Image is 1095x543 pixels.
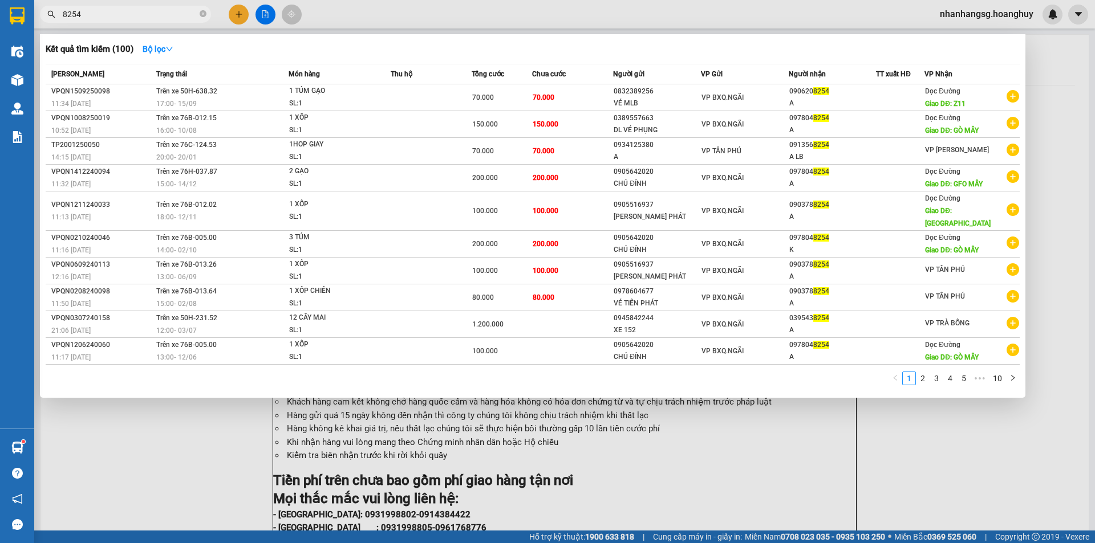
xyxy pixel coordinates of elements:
[156,141,217,149] span: Trên xe 76C-124.53
[613,70,644,78] span: Người gửi
[614,351,700,363] div: CHÚ ĐÍNH
[533,147,554,155] span: 70.000
[289,351,375,364] div: SL: 1
[925,234,960,242] span: Dọc Đường
[156,353,197,361] span: 13:00 - 12/06
[813,114,829,122] span: 8254
[925,319,970,327] span: VP TRÀ BỒNG
[289,338,375,351] div: 1 XỐP
[22,440,25,443] sup: 1
[916,372,929,385] a: 2
[614,244,700,256] div: CHÚ ĐÍNH
[701,267,744,275] span: VP BXQ.NGÃI
[12,519,23,530] span: message
[51,353,91,361] span: 11:17 [DATE]
[902,371,916,385] li: 1
[156,114,217,122] span: Trên xe 76B-012.15
[51,232,153,244] div: VPQN0210240046
[533,293,554,301] span: 80.000
[789,244,876,256] div: K
[813,87,829,95] span: 8254
[701,174,744,182] span: VP BXQ.NGÃI
[1007,317,1019,329] span: plus-circle
[472,347,498,355] span: 100.000
[701,93,744,101] span: VP BXQ.NGÃI
[1007,344,1019,356] span: plus-circle
[813,260,829,268] span: 8254
[1009,374,1016,381] span: right
[1007,203,1019,216] span: plus-circle
[925,114,960,122] span: Dọc Đường
[11,46,23,58] img: warehouse-icon
[156,201,217,209] span: Trên xe 76B-012.02
[472,320,504,328] span: 1.200.000
[51,70,104,78] span: [PERSON_NAME]
[289,70,320,78] span: Món hàng
[789,297,876,309] div: A
[532,70,566,78] span: Chưa cước
[289,312,375,324] div: 12 CÂY MAI
[944,372,956,385] a: 4
[533,267,558,275] span: 100.000
[789,339,876,351] div: 097804
[200,10,206,17] span: close-circle
[925,100,966,108] span: Giao DĐ: Z11
[289,138,375,151] div: 1HOP GIAY
[289,165,375,178] div: 2 GẠO
[472,70,504,78] span: Tổng cước
[889,371,902,385] button: left
[289,97,375,110] div: SL: 1
[51,85,153,97] div: VPQN1509250098
[289,297,375,310] div: SL: 1
[701,240,744,248] span: VP BXQ.NGÃI
[11,74,23,86] img: warehouse-icon
[391,70,412,78] span: Thu hộ
[51,300,91,308] span: 11:50 [DATE]
[47,10,55,18] span: search
[289,85,375,97] div: 1 TÚM GẠO
[701,293,744,301] span: VP BXQ.NGÃI
[701,147,741,155] span: VP TÂN PHÚ
[789,70,826,78] span: Người nhận
[46,43,133,55] h3: Kết quả tìm kiếm ( 100 )
[989,371,1006,385] li: 10
[789,285,876,297] div: 090378
[614,271,700,283] div: [PERSON_NAME] PHÁT
[156,180,197,188] span: 15:00 - 14/12
[789,178,876,190] div: A
[789,112,876,124] div: 097804
[925,168,960,175] span: Dọc Đường
[701,120,744,128] span: VP BXQ.NGÃI
[12,468,23,479] span: question-circle
[924,70,952,78] span: VP Nhận
[971,371,989,385] li: Next 5 Pages
[289,324,375,337] div: SL: 1
[156,87,217,95] span: Trên xe 50H-638.32
[472,207,498,215] span: 100.000
[133,40,182,58] button: Bộ lọcdown
[156,326,197,334] span: 12:00 - 03/07
[51,153,91,161] span: 14:15 [DATE]
[51,199,153,211] div: VPQN1211240033
[472,147,494,155] span: 70.000
[614,312,700,324] div: 0945842244
[943,371,957,385] li: 4
[1007,90,1019,103] span: plus-circle
[51,213,91,221] span: 11:13 [DATE]
[51,259,153,271] div: VPQN0609240113
[614,139,700,151] div: 0934125380
[51,326,91,334] span: 21:06 [DATE]
[614,339,700,351] div: 0905642020
[813,314,829,322] span: 8254
[156,168,217,175] span: Trên xe 76H-037.87
[930,371,943,385] li: 3
[701,320,744,328] span: VP BXQ.NGÃI
[289,198,375,211] div: 1 XỐP
[813,234,829,242] span: 8254
[289,271,375,283] div: SL: 1
[930,372,943,385] a: 3
[614,166,700,178] div: 0905642020
[143,44,173,54] strong: Bộ lọc
[925,292,965,300] span: VP TÂN PHÚ
[533,207,558,215] span: 100.000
